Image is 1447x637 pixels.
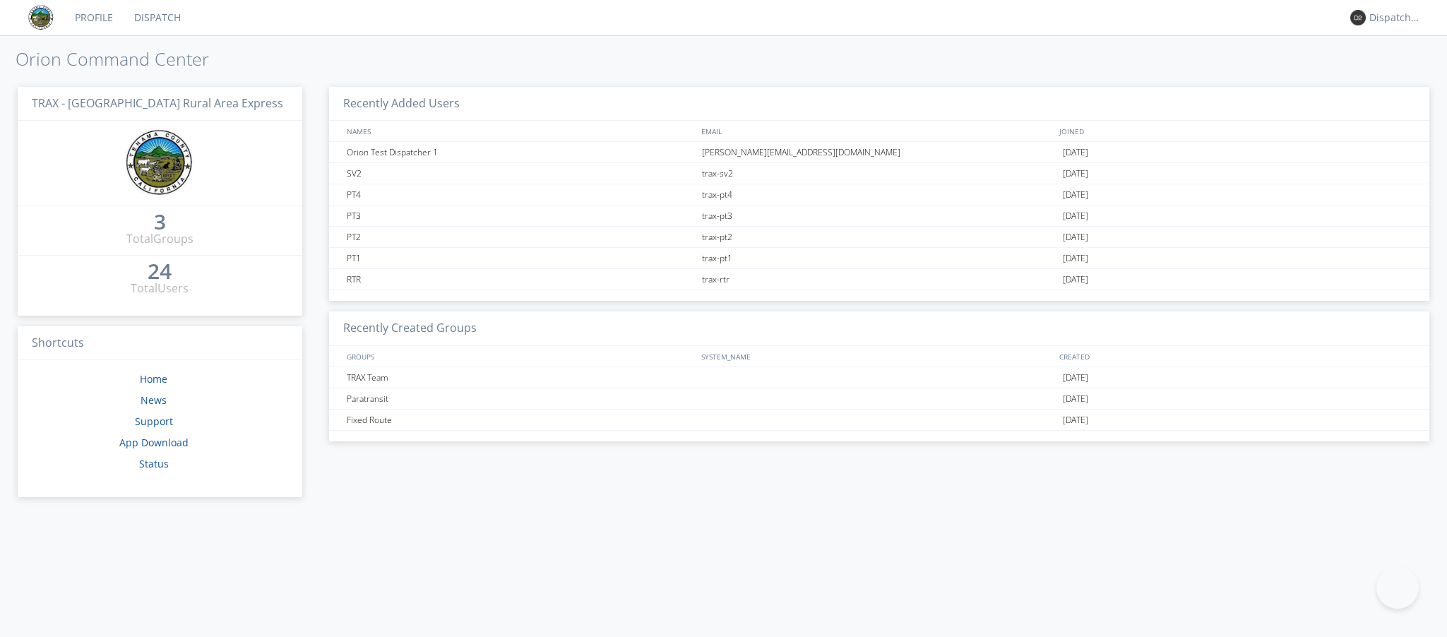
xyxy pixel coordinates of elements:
div: NAMES [343,121,694,141]
span: [DATE] [1063,163,1088,184]
span: [DATE] [1063,367,1088,388]
div: TRAX Team [343,367,699,388]
div: PT1 [343,248,699,268]
a: Home [140,372,167,386]
span: [DATE] [1063,206,1088,227]
span: [DATE] [1063,142,1088,163]
span: [DATE] [1063,227,1088,248]
a: PT1trax-pt1[DATE] [329,248,1429,269]
a: RTRtrax-rtr[DATE] [329,269,1429,290]
div: SV2 [343,163,699,184]
div: PT2 [343,227,699,247]
div: trax-rtr [698,269,1059,290]
div: PT4 [343,184,699,205]
iframe: Toggle Customer Support [1376,566,1419,609]
div: 24 [148,264,172,278]
div: RTR [343,269,699,290]
span: [DATE] [1063,184,1088,206]
a: 24 [148,264,172,280]
div: Total Groups [126,231,193,247]
div: Paratransit [343,388,699,409]
div: trax-pt2 [698,227,1059,247]
a: PT2trax-pt2[DATE] [329,227,1429,248]
div: Dispatcher 2 [1369,11,1422,25]
img: eaff3883dddd41549c1c66aca941a5e6 [28,5,54,30]
div: Orion Test Dispatcher 1 [343,142,699,162]
span: [DATE] [1063,388,1088,410]
span: [DATE] [1063,269,1088,290]
a: PT4trax-pt4[DATE] [329,184,1429,206]
a: App Download [119,436,189,449]
h3: Shortcuts [18,326,302,361]
a: Orion Test Dispatcher 1[PERSON_NAME][EMAIL_ADDRESS][DOMAIN_NAME][DATE] [329,142,1429,163]
a: News [141,393,167,407]
h3: Recently Added Users [329,87,1429,121]
div: [PERSON_NAME][EMAIL_ADDRESS][DOMAIN_NAME] [698,142,1059,162]
h3: Recently Created Groups [329,311,1429,346]
a: Support [135,415,173,428]
div: trax-sv2 [698,163,1059,184]
div: trax-pt4 [698,184,1059,205]
div: JOINED [1056,121,1415,141]
a: Status [139,457,169,470]
div: EMAIL [698,121,1055,141]
div: Fixed Route [343,410,699,430]
a: PT3trax-pt3[DATE] [329,206,1429,227]
a: TRAX Team[DATE] [329,367,1429,388]
div: SYSTEM_NAME [698,346,1055,367]
div: CREATED [1056,346,1415,367]
a: Paratransit[DATE] [329,388,1429,410]
a: 3 [154,215,166,231]
a: SV2trax-sv2[DATE] [329,163,1429,184]
span: [DATE] [1063,410,1088,431]
img: eaff3883dddd41549c1c66aca941a5e6 [126,129,193,197]
div: GROUPS [343,346,694,367]
div: Total Users [131,280,189,297]
div: 3 [154,215,166,229]
img: 373638.png [1350,10,1366,25]
a: Fixed Route[DATE] [329,410,1429,431]
span: [DATE] [1063,248,1088,269]
span: TRAX - [GEOGRAPHIC_DATA] Rural Area Express [32,95,283,111]
div: trax-pt1 [698,248,1059,268]
div: trax-pt3 [698,206,1059,226]
div: PT3 [343,206,699,226]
